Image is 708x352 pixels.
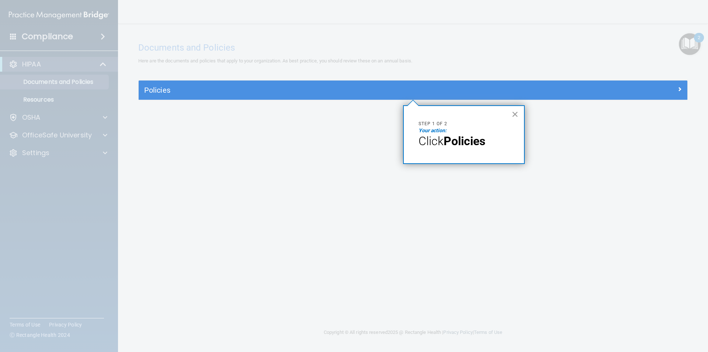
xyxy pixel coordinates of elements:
[671,301,699,329] iframe: Drift Widget Chat Controller
[511,108,518,120] button: Close
[419,121,509,127] p: Step 1 of 2
[144,86,545,94] h5: Policies
[419,127,447,133] em: Your action:
[419,134,444,148] span: Click
[444,134,485,148] strong: Policies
